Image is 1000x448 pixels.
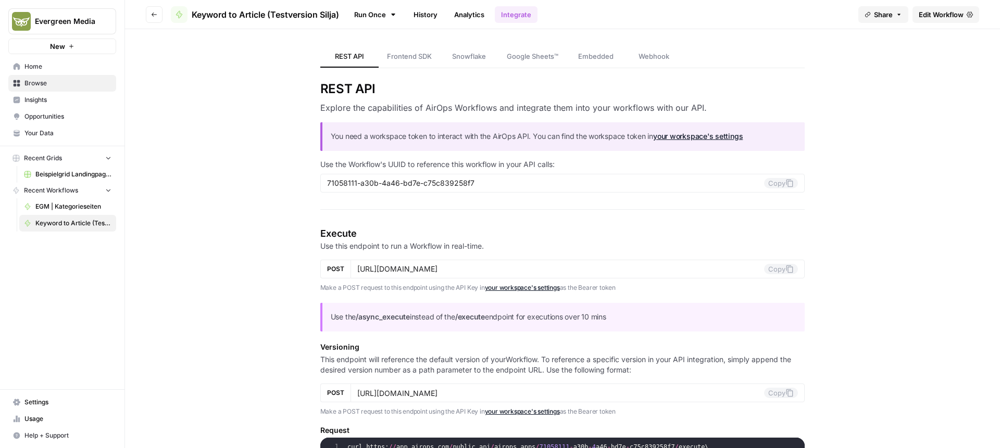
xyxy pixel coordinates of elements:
span: Opportunities [24,112,111,121]
h2: REST API [320,81,805,97]
p: Make a POST request to this endpoint using the API Key in as the Bearer token [320,406,805,417]
span: Usage [24,414,111,424]
a: Webhook [625,46,683,68]
a: Run Once [347,6,403,23]
a: your workspace's settings [485,284,560,291]
span: Recent Workflows [24,186,78,195]
button: New [8,39,116,54]
span: Your Data [24,129,111,138]
span: Help + Support [24,431,111,440]
a: Insights [8,92,116,108]
a: Embedded [567,46,625,68]
button: Help + Support [8,427,116,444]
a: your workspace's settings [485,407,560,415]
a: Your Data [8,125,116,142]
a: Usage [8,411,116,427]
span: Browse [24,79,111,88]
p: This endpoint will reference the default version of your Workflow . To reference a specific versi... [320,354,805,375]
a: Keyword to Article (Testversion Silja) [19,215,116,232]
a: Google Sheets™ [498,46,567,68]
a: Opportunities [8,108,116,125]
button: Workspace: Evergreen Media [8,8,116,34]
a: Analytics [448,6,491,23]
span: Google Sheets™ [507,51,558,61]
img: Evergreen Media Logo [12,12,31,31]
button: Recent Workflows [8,183,116,198]
a: History [407,6,444,23]
span: Evergreen Media [35,16,98,27]
span: Settings [24,398,111,407]
button: Recent Grids [8,150,116,166]
p: You need a workspace token to interact with the AirOps API. You can find the workspace token in [331,131,797,143]
span: Share [874,9,893,20]
a: Integrate [495,6,537,23]
span: POST [327,264,344,274]
span: Edit Workflow [919,9,964,20]
h3: Explore the capabilities of AirOps Workflows and integrate them into your workflows with our API. [320,101,805,114]
a: Beispielgrid Landingpages mit HMTL-Struktur [19,166,116,183]
span: Recent Grids [24,153,62,163]
span: Home [24,62,111,71]
span: New [50,41,65,52]
button: Copy [764,388,798,398]
a: Edit Workflow [913,6,979,23]
p: Make a POST request to this endpoint using the API Key in as the Bearer token [320,283,805,293]
span: Frontend SDK [387,51,432,61]
span: Keyword to Article (Testversion Silja) [35,219,111,228]
button: Copy [764,264,798,274]
a: REST API [320,46,379,68]
h5: Versioning [320,342,805,352]
p: Use this endpoint to run a Workflow in real-time. [320,241,805,251]
span: Embedded [578,51,614,61]
h5: Request [320,425,805,436]
span: Keyword to Article (Testversion Silja) [192,8,339,21]
strong: /execute [455,312,485,321]
a: Settings [8,394,116,411]
p: Use the Workflow's UUID to reference this workflow in your API calls: [320,159,805,170]
span: EGM | Kategorieseiten [35,202,111,211]
span: Webhook [639,51,669,61]
span: Snowflake [452,51,486,61]
a: Frontend SDK [379,46,440,68]
a: Home [8,58,116,75]
button: Share [858,6,908,23]
a: Browse [8,75,116,92]
span: Insights [24,95,111,105]
span: POST [327,388,344,398]
a: your workspace's settings [653,132,743,140]
span: REST API [335,51,364,61]
a: Snowflake [440,46,498,68]
a: EGM | Kategorieseiten [19,198,116,215]
span: Beispielgrid Landingpages mit HMTL-Struktur [35,170,111,179]
button: Copy [764,178,798,188]
p: Use the instead of the endpoint for executions over 10 mins [331,311,797,323]
a: Keyword to Article (Testversion Silja) [171,6,339,23]
h4: Execute [320,226,805,241]
strong: /async_execute [356,312,410,321]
